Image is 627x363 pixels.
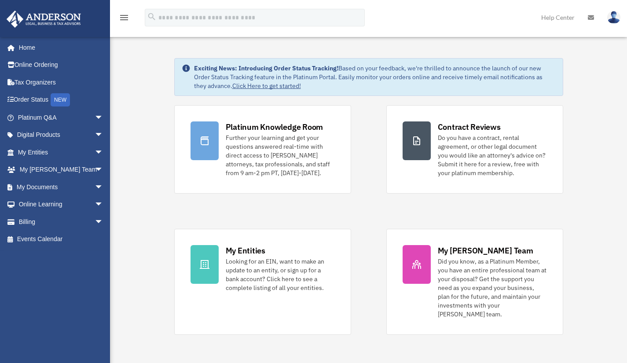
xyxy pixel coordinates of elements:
div: Do you have a contract, rental agreement, or other legal document you would like an attorney's ad... [438,133,547,177]
i: search [147,12,157,22]
a: My Entities Looking for an EIN, want to make an update to an entity, or sign up for a bank accoun... [174,229,351,335]
a: Events Calendar [6,231,117,248]
div: My Entities [226,245,265,256]
a: My [PERSON_NAME] Team Did you know, as a Platinum Member, you have an entire professional team at... [386,229,563,335]
div: Based on your feedback, we're thrilled to announce the launch of our new Order Status Tracking fe... [194,64,556,90]
a: Tax Organizers [6,73,117,91]
span: arrow_drop_down [95,126,112,144]
div: NEW [51,93,70,106]
div: Platinum Knowledge Room [226,121,323,132]
div: Contract Reviews [438,121,501,132]
a: Platinum Q&Aarrow_drop_down [6,109,117,126]
span: arrow_drop_down [95,143,112,161]
a: Contract Reviews Do you have a contract, rental agreement, or other legal document you would like... [386,105,563,194]
a: Platinum Knowledge Room Further your learning and get your questions answered real-time with dire... [174,105,351,194]
a: Digital Productsarrow_drop_down [6,126,117,144]
a: My Documentsarrow_drop_down [6,178,117,196]
a: Home [6,39,112,56]
div: Further your learning and get your questions answered real-time with direct access to [PERSON_NAM... [226,133,335,177]
a: My [PERSON_NAME] Teamarrow_drop_down [6,161,117,179]
a: Order StatusNEW [6,91,117,109]
a: My Entitiesarrow_drop_down [6,143,117,161]
a: Online Ordering [6,56,117,74]
img: Anderson Advisors Platinum Portal [4,11,84,28]
a: Click Here to get started! [232,82,301,90]
strong: Exciting News: Introducing Order Status Tracking! [194,64,338,72]
span: arrow_drop_down [95,178,112,196]
div: My [PERSON_NAME] Team [438,245,533,256]
span: arrow_drop_down [95,109,112,127]
img: User Pic [607,11,620,24]
a: Billingarrow_drop_down [6,213,117,231]
span: arrow_drop_down [95,213,112,231]
span: arrow_drop_down [95,196,112,214]
div: Did you know, as a Platinum Member, you have an entire professional team at your disposal? Get th... [438,257,547,319]
span: arrow_drop_down [95,161,112,179]
div: Looking for an EIN, want to make an update to an entity, or sign up for a bank account? Click her... [226,257,335,292]
i: menu [119,12,129,23]
a: Online Learningarrow_drop_down [6,196,117,213]
a: menu [119,15,129,23]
